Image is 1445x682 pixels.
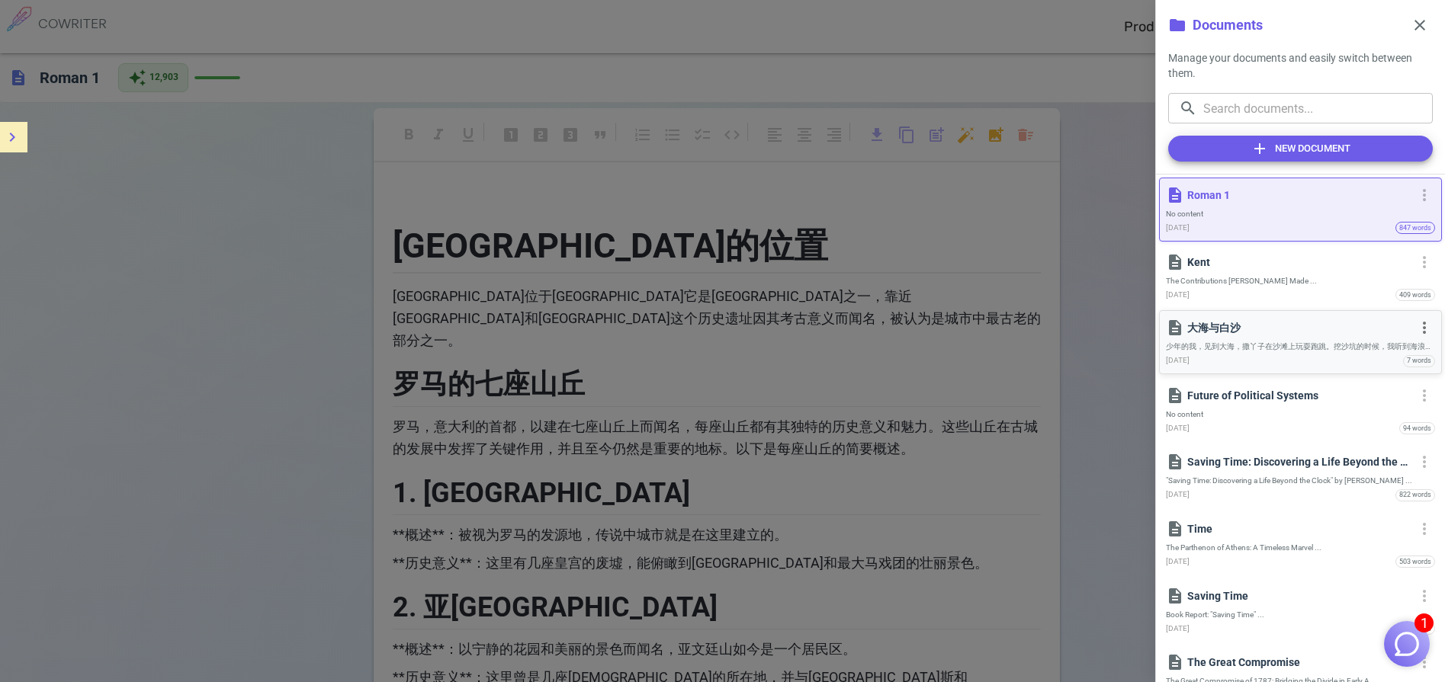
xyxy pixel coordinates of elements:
p: Kent [1187,255,1411,270]
span: more_vert [1415,520,1434,538]
span: description [1166,253,1184,271]
span: 7 words [1404,350,1434,372]
span: No content [1166,409,1435,419]
span: 少年的我，见到大海，撒丫子在沙滩上玩耍跑跳。挖沙坑的时候，我听到海浪与白沙的对话。白沙问海浪：“你为什么不停地翻滚动荡？... [1166,341,1435,351]
span: 822 words [1396,484,1434,506]
span: [DATE] [1166,422,1190,435]
p: Time [1187,521,1411,536]
button: New Document [1168,136,1433,162]
span: No content [1166,209,1435,219]
span: The Parthenon of Athens: A Timeless Marvel ... [1166,543,1435,552]
span: close [1411,16,1429,34]
span: description [1166,453,1184,471]
span: 1 [1414,613,1434,632]
span: Book Report: "Saving Time" ... [1166,610,1435,620]
p: The Great Compromise [1187,655,1411,670]
span: more_vert [1415,253,1434,271]
span: description [1166,653,1184,671]
span: 94 words [1400,418,1434,440]
span: description [1166,186,1184,204]
span: 503 words [1396,551,1434,573]
span: [DATE] [1166,289,1190,302]
span: folder [1168,16,1187,34]
span: more_vert [1415,186,1434,204]
p: 大海与白沙 [1187,320,1411,335]
span: The Contributions [PERSON_NAME] Made ... [1166,276,1435,286]
span: description [1166,520,1184,538]
input: Search documents... [1203,93,1433,123]
span: [DATE] [1166,354,1190,367]
span: more_vert [1415,587,1434,605]
span: [DATE] [1166,488,1190,501]
p: Manage your documents and easily switch between them. [1168,50,1433,81]
span: description [1166,587,1184,605]
span: [DATE] [1166,222,1190,235]
span: more_vert [1415,453,1434,471]
span: description [1166,319,1184,337]
p: Future of Political Systems [1187,388,1411,403]
h6: Documents [1193,14,1263,37]
span: add [1251,139,1269,158]
span: [DATE] [1166,556,1190,568]
span: "Saving Time: Discovering a Life Beyond the Clock" by [PERSON_NAME] ... [1166,475,1435,485]
span: more_vert [1415,386,1434,405]
p: Saving Time: Discovering a Life Beyond the Clock," by [PERSON_NAME] [1187,454,1411,469]
img: Close chat [1392,629,1421,658]
span: 409 words [1396,284,1434,306]
span: description [1166,386,1184,405]
p: Roman 1 [1187,187,1411,203]
span: [DATE] [1166,623,1190,636]
span: 847 words [1396,217,1434,239]
p: Saving Time [1187,588,1411,604]
span: more_vert [1415,319,1434,337]
span: search [1179,99,1197,117]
